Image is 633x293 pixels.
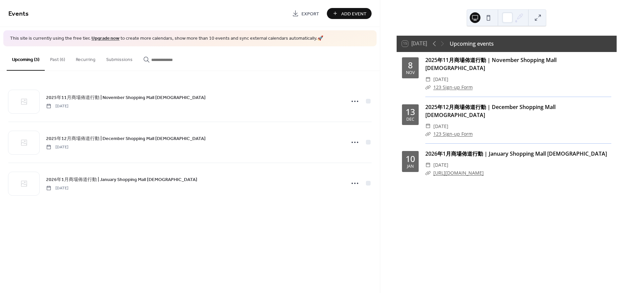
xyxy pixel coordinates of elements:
[46,144,68,150] span: [DATE]
[433,84,473,90] a: 123 Sign-up Form
[425,103,556,119] a: 2025年12月商場佈道行動 | December Shopping Mall [DEMOGRAPHIC_DATA]
[46,103,68,109] span: [DATE]
[8,7,29,20] span: Events
[425,169,431,177] div: ​
[46,176,197,183] a: 2026年1月商場佈道行動 | January Shopping Mall [DEMOGRAPHIC_DATA]
[425,75,431,83] div: ​
[46,94,206,101] a: 2025年11月商場佈道行動 | November Shopping Mall [DEMOGRAPHIC_DATA]
[301,10,319,17] span: Export
[46,185,68,191] span: [DATE]
[46,176,197,183] span: 2026年1月商場佈道行動 | January Shopping Mall [DEMOGRAPHIC_DATA]
[287,8,324,19] a: Export
[425,130,431,138] div: ​
[433,75,448,83] span: [DATE]
[406,108,415,116] div: 13
[7,46,45,71] button: Upcoming (3)
[425,56,557,72] a: 2025年11月商場佈道行動 | November Shopping Mall [DEMOGRAPHIC_DATA]
[433,161,448,169] span: [DATE]
[91,34,120,43] a: Upgrade now
[406,71,415,75] div: Nov
[408,61,413,69] div: 8
[433,131,473,137] a: 123 Sign-up Form
[70,46,101,70] button: Recurring
[341,10,367,17] span: Add Event
[327,8,372,19] button: Add Event
[406,117,414,122] div: Dec
[407,164,414,169] div: Jan
[406,155,415,163] div: 10
[433,122,448,130] span: [DATE]
[450,40,494,48] div: Upcoming events
[425,161,431,169] div: ​
[425,122,431,130] div: ​
[433,170,484,176] a: [URL][DOMAIN_NAME]
[10,35,323,42] span: This site is currently using the free tier. to create more calendars, show more than 10 events an...
[101,46,138,70] button: Submissions
[425,83,431,91] div: ​
[46,135,206,142] span: 2025年12月商場佈道行動 | December Shopping Mall [DEMOGRAPHIC_DATA]
[425,150,607,157] a: 2026年1月商場佈道行動 | January Shopping Mall [DEMOGRAPHIC_DATA]
[45,46,70,70] button: Past (6)
[46,135,206,142] a: 2025年12月商場佈道行動 | December Shopping Mall [DEMOGRAPHIC_DATA]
